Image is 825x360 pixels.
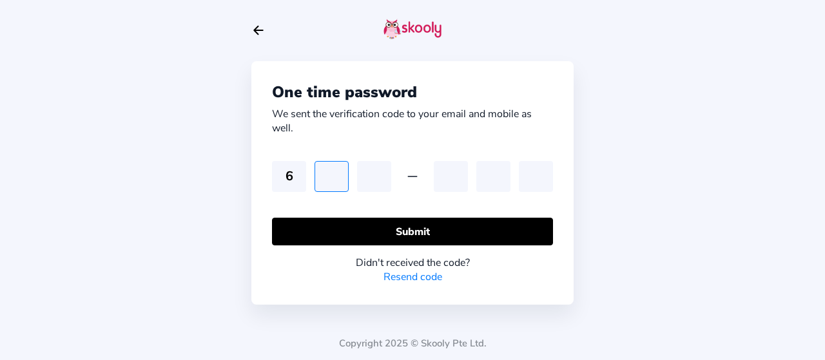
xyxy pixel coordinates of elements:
[272,256,553,270] div: Didn't received the code?
[272,107,553,135] div: We sent the verification code to your email and mobile as well.
[383,270,442,284] a: Resend code
[272,82,553,102] div: One time password
[383,19,442,39] img: skooly-logo.png
[272,218,553,245] button: Submit
[405,169,420,184] ion-icon: remove outline
[251,23,266,37] button: arrow back outline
